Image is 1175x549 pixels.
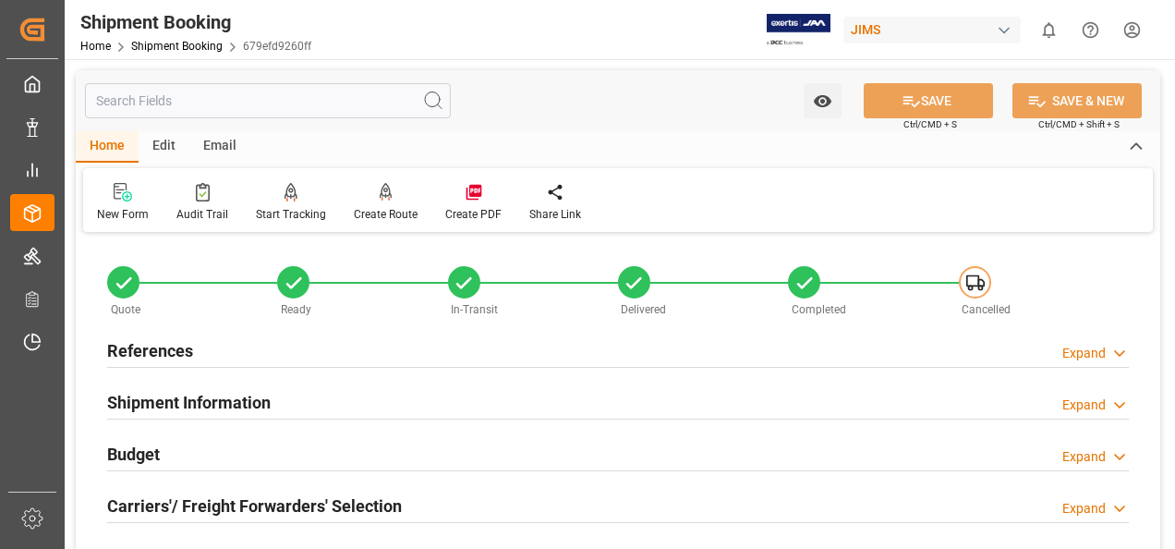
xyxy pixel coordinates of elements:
span: Cancelled [962,303,1011,316]
div: Audit Trail [176,206,228,223]
button: JIMS [843,12,1028,47]
a: Home [80,40,111,53]
div: Shipment Booking [80,8,311,36]
div: Create Route [354,206,418,223]
div: Expand [1062,499,1106,518]
div: Home [76,131,139,163]
h2: Budget [107,442,160,467]
span: Delivered [621,303,666,316]
div: Create PDF [445,206,502,223]
button: show 0 new notifications [1028,9,1070,51]
button: open menu [804,83,842,118]
div: JIMS [843,17,1021,43]
div: Expand [1062,447,1106,467]
input: Search Fields [85,83,451,118]
span: Quote [111,303,140,316]
div: New Form [97,206,149,223]
div: Share Link [529,206,581,223]
span: Ctrl/CMD + S [903,117,957,131]
a: Shipment Booking [131,40,223,53]
div: Start Tracking [256,206,326,223]
div: Expand [1062,344,1106,363]
button: SAVE & NEW [1012,83,1142,118]
span: Ready [281,303,311,316]
h2: References [107,338,193,363]
h2: Carriers'/ Freight Forwarders' Selection [107,494,402,518]
span: Completed [792,303,846,316]
button: Help Center [1070,9,1111,51]
img: Exertis%20JAM%20-%20Email%20Logo.jpg_1722504956.jpg [767,14,830,46]
button: SAVE [864,83,993,118]
div: Edit [139,131,189,163]
div: Email [189,131,250,163]
span: Ctrl/CMD + Shift + S [1038,117,1120,131]
h2: Shipment Information [107,390,271,415]
span: In-Transit [451,303,498,316]
div: Expand [1062,396,1106,415]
